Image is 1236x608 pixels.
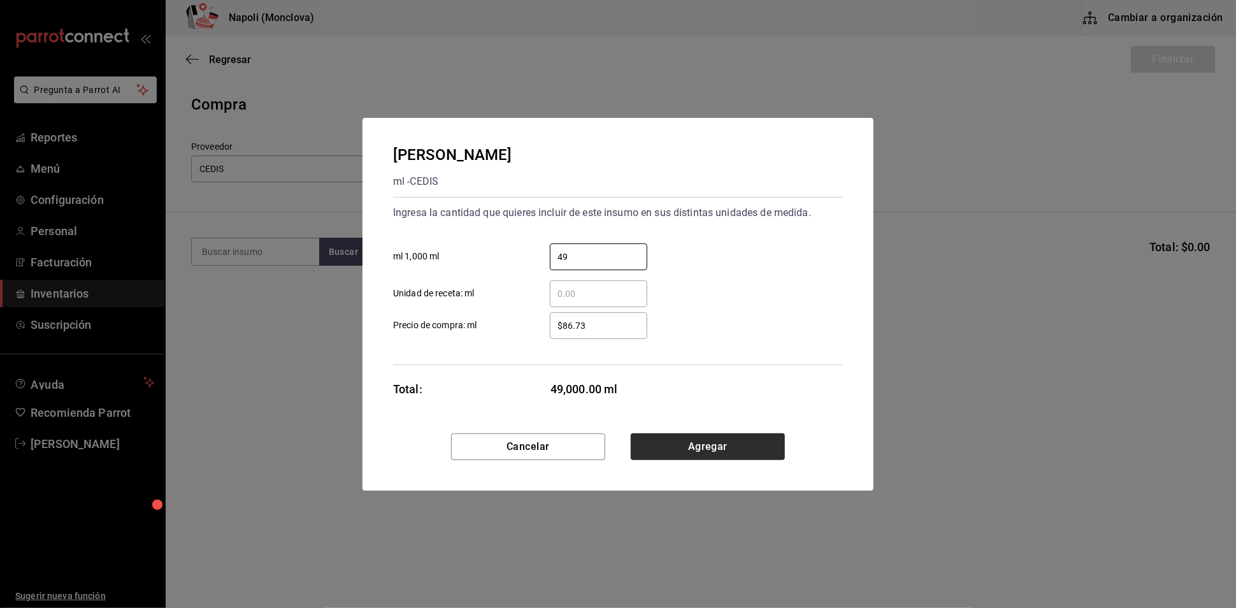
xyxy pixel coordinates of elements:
span: Unidad de receta: ml [393,287,475,300]
span: ml 1,000 ml [393,250,439,263]
button: Agregar [631,433,785,460]
span: Precio de compra: ml [393,319,477,332]
div: [PERSON_NAME] [393,143,512,166]
div: Total: [393,380,422,398]
button: Cancelar [451,433,605,460]
div: Ingresa la cantidad que quieres incluir de este insumo en sus distintas unidades de medida. [393,203,843,223]
input: ml 1,000 ml [550,249,647,264]
input: Unidad de receta: ml [550,286,647,301]
input: Precio de compra: ml [550,318,647,333]
div: ml - CEDIS [393,171,512,192]
span: 49,000.00 ml [550,380,648,398]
